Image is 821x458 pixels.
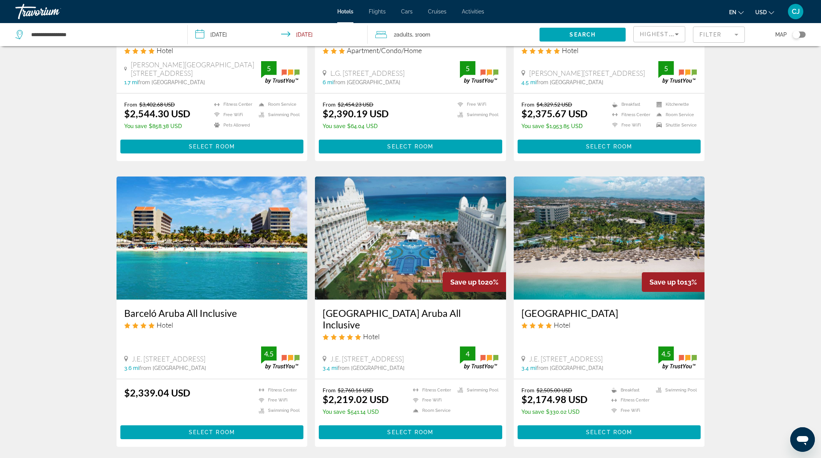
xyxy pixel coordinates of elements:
[642,272,704,292] div: 13%
[337,8,353,15] span: Hotels
[775,29,787,40] span: Map
[640,31,690,37] span: Highest Price
[124,46,300,55] div: 4 star Hotel
[261,61,300,84] img: trustyou-badge.svg
[255,112,300,118] li: Swimming Pool
[330,69,405,77] span: L.G. [STREET_ADDRESS]
[536,365,603,371] span: from [GEOGRAPHIC_DATA]
[124,79,138,85] span: 1.7 mi
[518,142,701,150] a: Select Room
[401,8,413,15] a: Cars
[755,9,767,15] span: USD
[693,26,745,43] button: Filter
[396,32,412,38] span: Adults
[640,30,679,39] mat-select: Sort by
[518,427,701,435] a: Select Room
[586,143,632,150] span: Select Room
[338,101,373,108] del: $2,454.23 USD
[608,101,653,108] li: Breakfast
[521,101,535,108] span: From
[521,365,536,371] span: 3.4 mi
[189,429,235,435] span: Select Room
[387,143,433,150] span: Select Room
[347,46,422,55] span: Apartment/Condo/Home
[536,101,572,108] del: $4,329.52 USD
[521,307,697,319] a: [GEOGRAPHIC_DATA]
[323,123,389,129] p: $64.04 USD
[554,321,570,329] span: Hotel
[443,272,506,292] div: 20%
[462,8,484,15] a: Activities
[521,79,536,85] span: 4.5 mi
[369,8,386,15] a: Flights
[394,29,412,40] span: 2
[124,101,137,108] span: From
[15,2,92,22] a: Travorium
[323,79,333,85] span: 6 mi
[139,365,206,371] span: from [GEOGRAPHIC_DATA]
[608,397,652,404] li: Fitness Center
[658,64,674,73] div: 5
[653,101,697,108] li: Kitchenette
[460,64,475,73] div: 5
[323,123,345,129] span: You save
[124,123,147,129] span: You save
[521,409,588,415] p: $330.02 USD
[529,69,645,77] span: [PERSON_NAME][STREET_ADDRESS]
[333,79,400,85] span: from [GEOGRAPHIC_DATA]
[117,177,308,300] img: Hotel image
[210,112,255,118] li: Free WiFi
[409,407,454,414] li: Room Service
[608,112,653,118] li: Fitness Center
[124,307,300,319] a: Barceló Aruba All Inclusive
[755,7,774,18] button: Change currency
[323,46,498,55] div: 3 star Apartment
[454,101,498,108] li: Free WiFi
[409,397,454,404] li: Free WiFi
[323,365,338,371] span: 3.4 mi
[786,3,806,20] button: User Menu
[323,108,389,119] ins: $2,390.19 USD
[157,46,173,55] span: Hotel
[387,429,433,435] span: Select Room
[608,122,653,128] li: Free WiFi
[417,32,430,38] span: Room
[323,387,336,393] span: From
[518,425,701,439] button: Select Room
[138,79,205,85] span: from [GEOGRAPHIC_DATA]
[658,349,674,358] div: 4.5
[409,387,454,393] li: Fitness Center
[653,112,697,118] li: Room Service
[658,346,697,369] img: trustyou-badge.svg
[454,387,498,393] li: Swimming Pool
[319,425,502,439] button: Select Room
[261,64,276,73] div: 5
[521,46,697,55] div: 5 star Hotel
[189,143,235,150] span: Select Room
[450,278,485,286] span: Save up to
[323,332,498,341] div: 5 star Hotel
[319,142,502,150] a: Select Room
[368,23,540,46] button: Travelers: 2 adults, 0 children
[658,61,697,84] img: trustyou-badge.svg
[315,177,506,300] a: Hotel image
[323,393,389,405] ins: $2,219.02 USD
[323,307,498,330] a: [GEOGRAPHIC_DATA] Aruba All Inclusive
[536,387,572,393] del: $2,505.00 USD
[255,101,300,108] li: Room Service
[124,123,190,129] p: $858.38 USD
[790,427,815,452] iframe: Button to launch messaging window
[460,61,498,84] img: trustyou-badge.svg
[514,177,705,300] img: Hotel image
[521,321,697,329] div: 4 star Hotel
[124,387,190,398] ins: $2,339.04 USD
[460,346,498,369] img: trustyou-badge.svg
[521,393,588,405] ins: $2,174.98 USD
[120,425,304,439] button: Select Room
[323,101,336,108] span: From
[330,355,404,363] span: J.E. [STREET_ADDRESS]
[124,108,190,119] ins: $2,544.30 USD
